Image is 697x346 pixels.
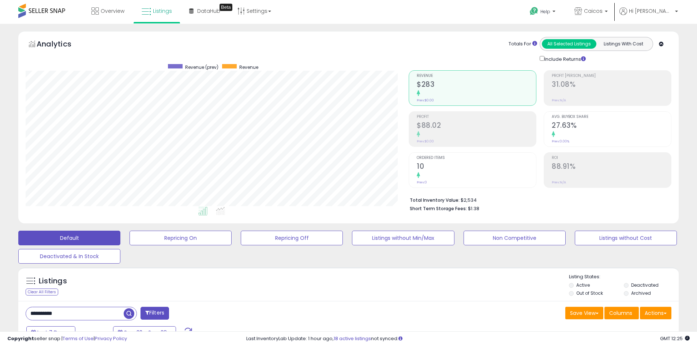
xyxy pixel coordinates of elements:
small: Prev: 0.00% [552,139,569,144]
small: Prev: N/A [552,180,566,185]
span: Revenue [417,74,536,78]
button: Sep-22 - Sep-28 [113,326,176,339]
b: Total Inventory Value: [410,197,460,203]
h2: 88.91% [552,162,671,172]
button: Default [18,231,120,245]
span: Help [540,8,550,15]
button: Last 7 Days [26,326,75,339]
button: Repricing On [130,231,232,245]
button: Deactivated & In Stock [18,249,120,264]
small: Prev: $0.00 [417,139,434,144]
span: Ordered Items [417,156,536,160]
button: Listings With Cost [596,39,651,49]
button: All Selected Listings [542,39,596,49]
a: Terms of Use [63,335,94,342]
span: Sep-22 - Sep-28 [124,329,167,336]
small: Prev: 0 [417,180,427,185]
a: 18 active listings [334,335,371,342]
span: Profit [417,115,536,119]
span: Listings [153,7,172,15]
h2: $283 [417,80,536,90]
label: Out of Stock [576,290,603,296]
span: 2025-10-6 12:25 GMT [660,335,690,342]
h5: Listings [39,276,67,286]
span: Hi [PERSON_NAME] [629,7,673,15]
span: Overview [101,7,124,15]
label: Archived [631,290,651,296]
div: Include Returns [534,55,595,63]
button: Actions [640,307,671,319]
small: Prev: $0.00 [417,98,434,103]
a: Hi [PERSON_NAME] [619,7,678,24]
button: Filters [140,307,169,320]
span: ROI [552,156,671,160]
b: Short Term Storage Fees: [410,205,467,212]
h2: 27.63% [552,121,671,131]
button: Listings without Cost [575,231,677,245]
button: Columns [604,307,639,319]
button: Repricing Off [241,231,343,245]
i: Get Help [529,7,539,16]
span: Revenue (prev) [185,64,218,70]
div: Clear All Filters [26,289,58,295]
label: Deactivated [631,282,659,288]
h2: $88.02 [417,121,536,131]
span: Profit [PERSON_NAME] [552,74,671,78]
h2: 10 [417,162,536,172]
span: Avg. Buybox Share [552,115,671,119]
h5: Analytics [37,39,86,51]
a: Privacy Policy [95,335,127,342]
div: Tooltip anchor [220,4,232,11]
h2: 31.08% [552,80,671,90]
li: $2,534 [410,195,666,204]
strong: Copyright [7,335,34,342]
span: Revenue [239,64,258,70]
span: Last 7 Days [37,329,66,336]
div: Last InventoryLab Update: 1 hour ago, not synced. [246,335,690,342]
span: DataHub [197,7,220,15]
span: Columns [609,309,632,317]
small: Prev: N/A [552,98,566,103]
span: Caicos [584,7,603,15]
a: Help [524,1,563,24]
button: Non Competitive [464,231,566,245]
label: Active [576,282,590,288]
div: seller snap | | [7,335,127,342]
span: $1.38 [468,205,479,212]
span: Compared to: [76,330,110,336]
p: Listing States: [569,274,679,280]
button: Save View [565,307,603,319]
button: Listings without Min/Max [352,231,454,245]
div: Totals For [509,41,537,48]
